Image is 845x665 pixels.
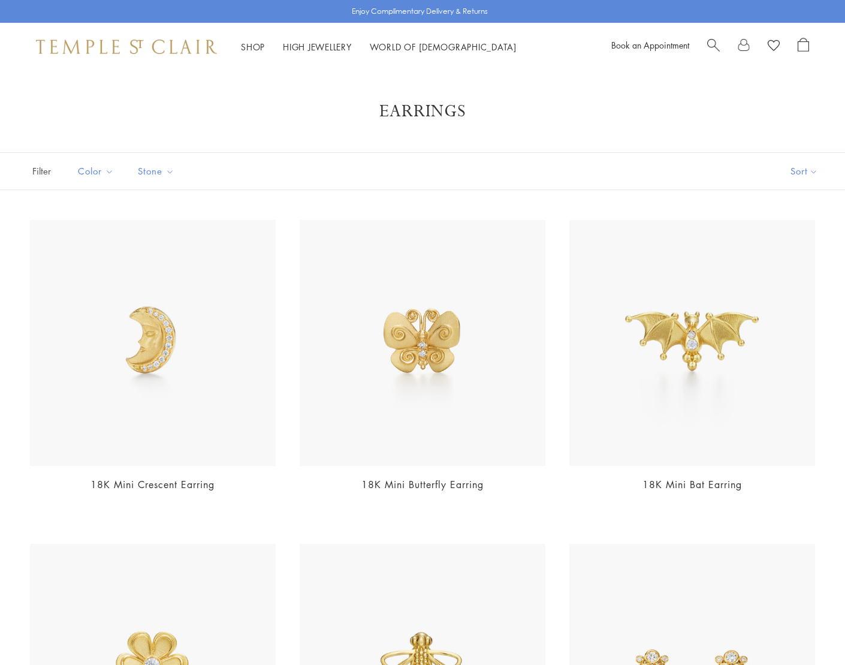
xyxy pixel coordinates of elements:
[36,40,217,54] img: Temple St. Clair
[361,478,484,491] a: 18K Mini Butterfly Earring
[352,5,488,17] p: Enjoy Complimentary Delivery & Returns
[611,39,689,51] a: Book an Appointment
[642,478,742,491] a: 18K Mini Bat Earring
[569,220,815,466] img: E18104-MINIBAT
[72,164,123,179] span: Color
[707,38,720,56] a: Search
[798,38,809,56] a: Open Shopping Bag
[300,220,545,466] img: E18102-MINIBFLY
[30,220,276,466] img: E18105-MINICRES
[129,158,183,185] button: Stone
[241,41,265,53] a: ShopShop
[763,153,845,189] button: Show sort by
[69,158,123,185] button: Color
[48,101,797,122] h1: Earrings
[90,478,215,491] a: 18K Mini Crescent Earring
[370,41,517,53] a: World of [DEMOGRAPHIC_DATA]World of [DEMOGRAPHIC_DATA]
[283,41,352,53] a: High JewelleryHigh Jewellery
[132,164,183,179] span: Stone
[241,40,517,55] nav: Main navigation
[768,38,780,56] a: View Wishlist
